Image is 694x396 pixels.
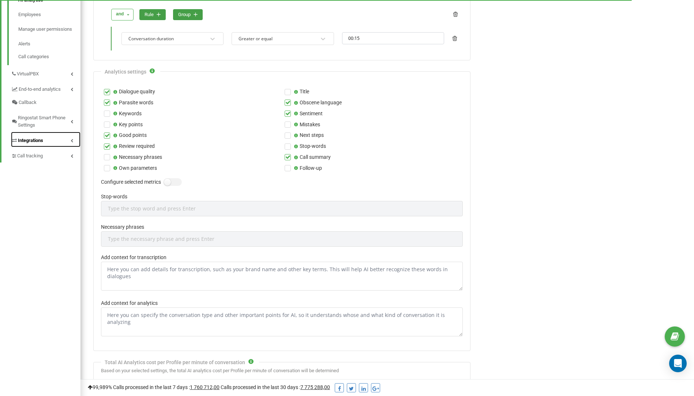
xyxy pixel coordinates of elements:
[342,32,444,44] input: 00:00
[11,65,80,81] a: VirtualPBX
[11,132,80,147] a: Integrations
[11,147,80,162] a: Call tracking
[294,131,324,139] label: Next steps
[113,142,155,150] label: Review required
[139,9,166,20] button: rule
[17,70,39,78] span: VirtualPBX
[105,68,146,75] div: Analytics settings
[113,99,153,107] label: Parasite words
[18,37,80,51] a: Alerts
[17,152,43,160] span: Call tracking
[294,99,342,107] label: Obscene language
[105,359,245,366] div: Total AI Analytics cost per Profile per minute of conversation
[294,164,322,172] label: Follow-up
[116,11,124,18] div: and
[18,114,71,129] span: Ringostat Smart Phone Settings
[113,164,157,172] label: Own parameters
[669,355,687,372] div: Open Intercom Messenger
[294,110,323,118] label: Sentiment
[11,81,80,96] a: End-to-end analytics
[294,153,331,161] label: Call summary
[113,88,155,96] label: Dialogue quality
[113,131,147,139] label: Good points
[101,368,463,374] div: Based on your selected settings, the total AI analytics cost per Profile per minute of conversati...
[11,109,80,132] a: Ringostat Smart Phone Settings
[88,384,112,390] span: 99,989%
[19,99,37,106] span: Callback
[101,178,161,186] label: Configure selected metrics
[19,86,61,93] span: End-to-end analytics
[113,110,142,118] label: Keywords
[18,51,80,60] a: Call categories
[294,142,326,150] label: Stop-words
[221,384,330,390] span: Calls processed in the last 30 days :
[190,384,220,390] u: 1 760 712,00
[113,384,220,390] span: Calls processed in the last 7 days :
[11,96,80,109] a: Callback
[239,36,273,42] div: Greater or equal
[18,7,80,22] a: Employees
[101,193,463,201] label: Stop-words
[173,9,203,20] button: group
[294,88,309,96] label: Title
[113,153,162,161] label: Necessary phrases
[101,299,463,307] label: Add context for analytics
[113,121,143,129] label: Key points
[18,137,43,144] span: Integrations
[128,36,174,42] div: Conversation duration
[101,254,463,262] label: Add context for transcription
[18,22,80,37] a: Manage user permissions
[294,121,320,129] label: Mistakes
[101,223,463,231] label: Necessary phrases
[300,384,330,390] u: 7 775 288,00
